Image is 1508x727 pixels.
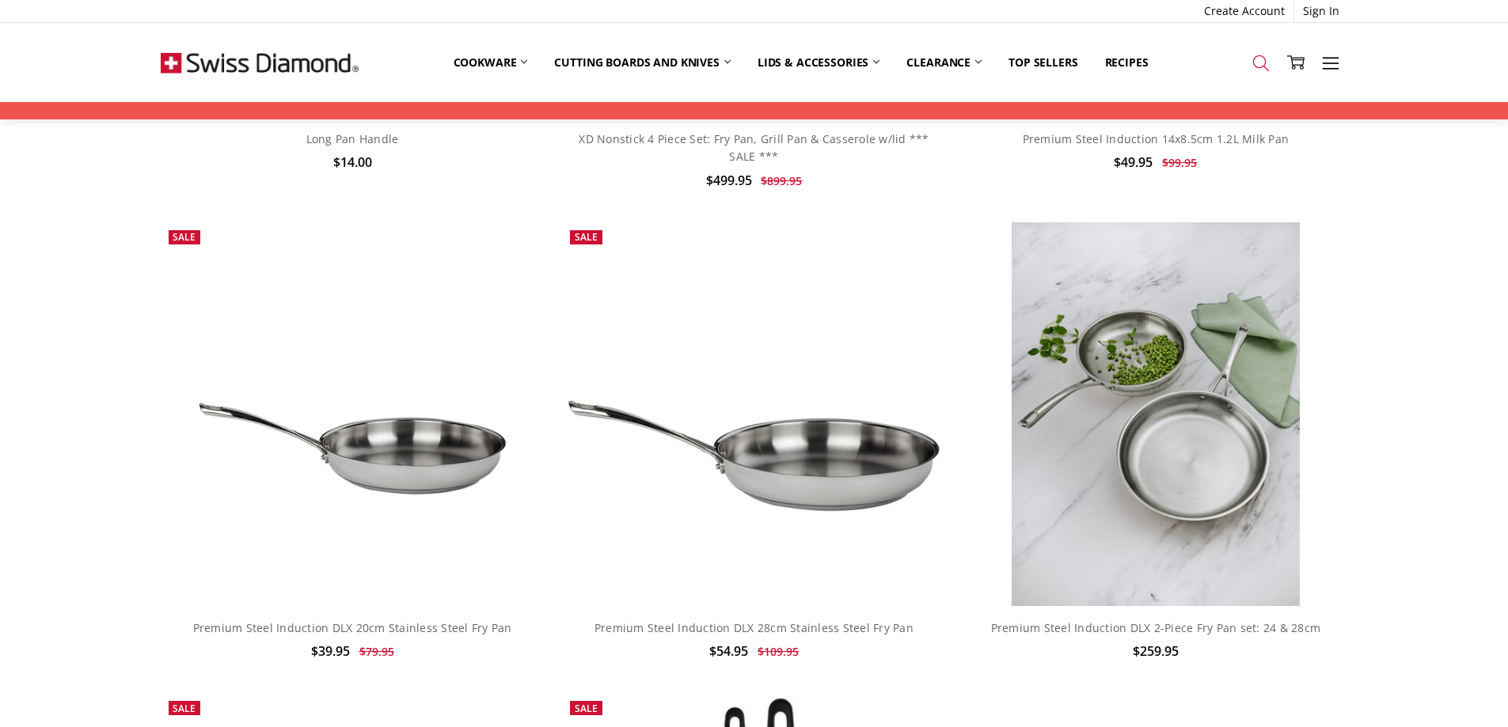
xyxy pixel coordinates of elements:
span: $499.95 [706,172,752,189]
img: Premium steel DLX 2pc fry pan set (28 and 24cm) life style shot [1012,222,1300,606]
span: $99.95 [1162,155,1197,170]
span: $109.95 [758,644,799,659]
a: Top Sellers [995,45,1091,80]
span: $79.95 [359,644,394,659]
span: Sale [575,230,598,244]
img: Premium Steel DLX - 8" (20cm) Stainless Steel Fry Pan | Swiss Diamond [161,222,545,606]
a: Lids & Accessories [744,45,893,80]
span: $54.95 [709,642,748,660]
a: Cookware [440,45,541,80]
a: Recipes [1092,45,1162,80]
a: Long Pan Handle [306,131,399,146]
span: $14.00 [333,153,372,171]
span: Sale [173,230,196,244]
span: Sale [575,702,598,715]
span: $259.95 [1133,642,1179,660]
span: $49.95 [1114,153,1153,171]
img: Premium Steel DLX - 8" (20cm) Stainless Steel Fry Pan | Swiss Diamond - Product [562,222,946,606]
a: XD Nonstick 4 Piece Set: Fry Pan, Grill Pan & Casserole w/lid *** SALE *** [579,131,929,164]
img: Free Shipping On Every Order [161,23,359,102]
span: $899.95 [761,173,802,188]
a: Cutting boards and knives [541,45,744,80]
span: Sale [173,702,196,715]
a: Premium Steel Induction DLX 28cm Stainless Steel Fry Pan [594,620,914,635]
a: Premium steel DLX 2pc fry pan set (28 and 24cm) life style shot [963,222,1347,606]
span: $39.95 [311,642,350,660]
a: Clearance [893,45,995,80]
a: Premium Steel Induction DLX 2-Piece Fry Pan set: 24 & 28cm [991,620,1321,635]
a: Premium Steel Induction 14x8.5cm 1.2L Milk Pan [1023,131,1290,146]
a: Premium Steel Induction DLX 20cm Stainless Steel Fry Pan [193,620,512,635]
